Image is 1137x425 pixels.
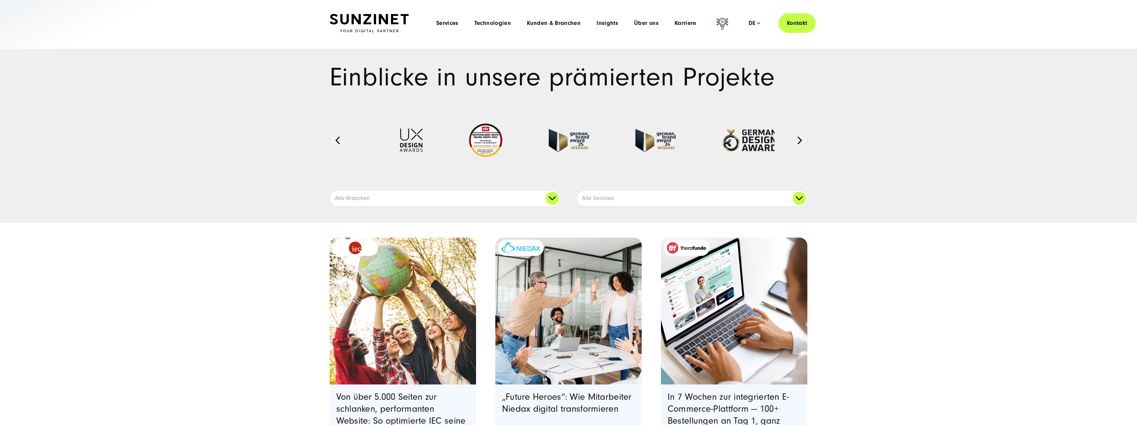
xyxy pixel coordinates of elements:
[502,392,632,414] a: „Future Heroes“: Wie Mitarbeiter Niedax digital transformieren
[495,238,642,384] img: eine Gruppe von Kollegen in einer modernen Büroumgebung, die einen Erfolg feiern. Ein Mann gibt e...
[330,132,346,148] button: Previous
[634,20,659,27] a: Über uns
[549,129,589,152] img: German Brand Award winner 2025 - Full Service Digital Agentur SUNZINET
[469,124,502,157] img: Deutschlands beste Online Shops 2023 - boesner - Kunde - SUNZINET
[635,129,676,152] img: German-Brand-Award - fullservice digital agentur SUNZINET
[792,132,808,148] button: Next
[330,14,409,33] img: SUNZINET Full Service Digital Agentur
[749,20,760,27] div: de
[474,20,511,27] a: Technologien
[778,13,816,33] a: Kontakt
[330,190,560,206] a: Alle Branchen
[330,238,476,384] a: Featured image: eine Gruppe von fünf verschiedenen jungen Menschen, die im Freien stehen und geme...
[501,242,540,254] img: niedax-logo
[527,20,581,27] a: Kunden & Branchen
[667,242,706,254] img: therafundo_10-2024_logo_2c
[330,238,476,384] img: eine Gruppe von fünf verschiedenen jungen Menschen, die im Freien stehen und gemeinsam eine Weltk...
[495,238,642,384] a: Featured image: eine Gruppe von Kollegen in einer modernen Büroumgebung, die einen Erfolg feiern....
[400,129,423,152] img: UX-Design-Awards - fullservice digital agentur SUNZINET
[722,129,777,152] img: German-Design-Award - fullservice digital agentur SUNZINET
[675,20,696,27] a: Karriere
[597,20,618,27] a: Insights
[661,238,808,384] a: Featured image: - Read full post: In 7 Wochen zur integrierten E-Commerce-Plattform | therafundo ...
[577,190,807,206] a: Alle Services
[349,242,362,254] img: logo_IEC
[436,20,458,27] a: Services
[330,65,808,90] h1: Einblicke in unsere prämierten Projekte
